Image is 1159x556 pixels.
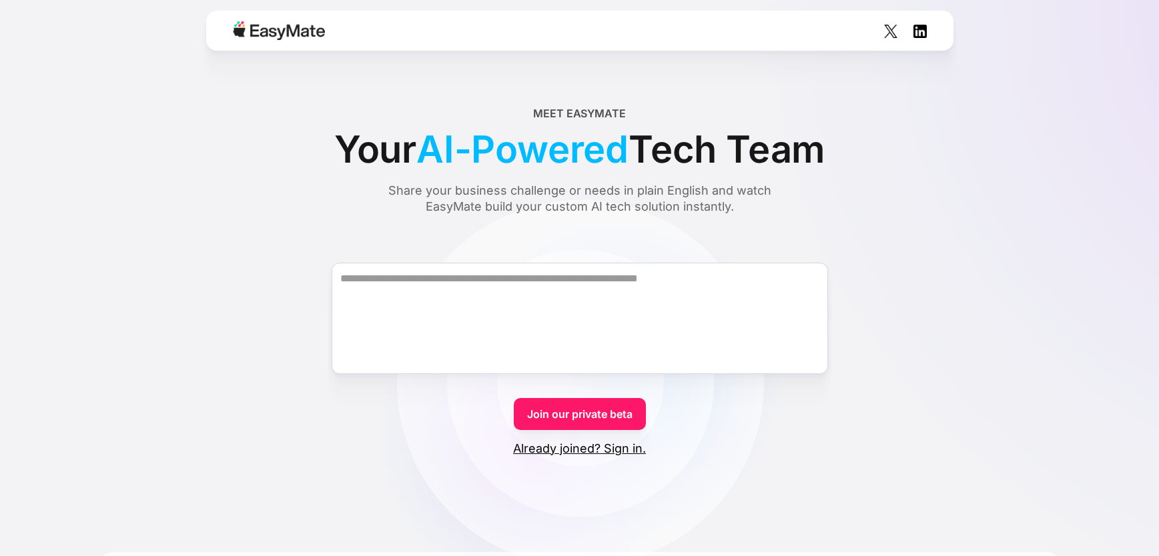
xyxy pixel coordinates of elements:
[99,239,1060,457] form: Form
[533,105,626,121] div: Meet EasyMate
[363,183,797,215] div: Share your business challenge or needs in plain English and watch EasyMate build your custom AI t...
[629,121,825,177] span: Tech Team
[334,121,825,177] div: Your
[233,21,325,40] img: Easymate logo
[514,398,646,430] a: Join our private beta
[884,25,897,38] img: Social Icon
[513,441,646,457] a: Already joined? Sign in.
[416,121,629,177] span: AI-Powered
[913,25,927,38] img: Social Icon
